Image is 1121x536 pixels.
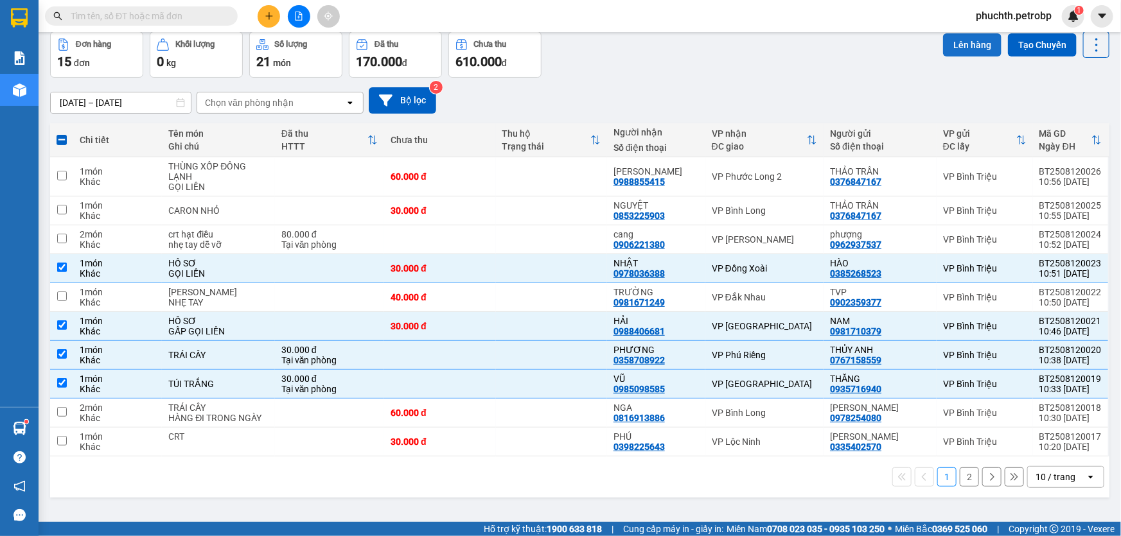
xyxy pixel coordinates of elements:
span: search [53,12,62,21]
div: NHẬT [613,258,699,268]
sup: 2 [430,81,443,94]
div: NGA [613,402,699,413]
div: Khác [80,355,155,365]
div: 0385268523 [830,268,881,279]
div: 0962937537 [830,239,881,250]
div: Khác [80,268,155,279]
div: Đã thu [281,128,367,139]
div: Ghi chú [168,141,269,151]
span: đơn [74,58,90,68]
div: ĐC lấy [943,141,1016,151]
div: NAM [830,316,930,326]
button: file-add [288,5,310,28]
div: 1 món [80,258,155,268]
span: question-circle [13,451,26,463]
div: Người nhận [613,127,699,137]
div: VP gửi [943,128,1016,139]
div: HÀO [830,258,930,268]
div: crt hạt điều [168,229,269,239]
div: Số điện thoại [613,143,699,153]
div: THĂNG [830,374,930,384]
div: VP Bình Triệu [943,234,1027,245]
span: ⚪️ [888,526,892,532]
div: BT2508120019 [1039,374,1102,384]
div: 60.000 đ [391,408,489,418]
div: HỒ SƠ [168,316,269,326]
span: kg [166,58,176,68]
div: 10:46 [DATE] [1039,326,1102,336]
div: HÀNG ĐI TRONG NGÀY [168,413,269,423]
button: Bộ lọc [369,87,436,114]
div: BT2508120025 [1039,200,1102,211]
div: BT2508120024 [1039,229,1102,239]
div: Tại văn phòng [281,239,378,250]
span: aim [324,12,333,21]
div: 0988406681 [613,326,665,336]
div: 0981710379 [830,326,881,336]
span: 170.000 [356,54,402,69]
div: VP Bình Triệu [943,350,1027,360]
span: 21 [256,54,270,69]
input: Tìm tên, số ĐT hoặc mã đơn [71,9,222,23]
div: Khác [80,384,155,394]
div: 0978254080 [830,413,881,423]
div: VP Lộc Ninh [712,437,817,447]
div: 10:30 [DATE] [1039,413,1102,423]
div: THẢO TRẦN [830,166,930,177]
div: VP Bình Long [712,408,817,418]
div: 10:51 [DATE] [1039,268,1102,279]
div: VP Bình Triệu [943,292,1027,302]
div: 30.000 đ [391,263,489,273]
div: BT2508120018 [1039,402,1102,413]
div: Tên món [168,128,269,139]
div: VP Đồng Xoài [712,263,817,273]
div: BT2508120021 [1039,316,1102,326]
img: solution-icon [13,51,26,65]
div: VP Bình Triệu [943,263,1027,273]
div: Chưa thu [391,135,489,145]
div: VP Bình Long [712,205,817,216]
div: Số điện thoại [830,141,930,151]
div: VP Bình Triệu [943,321,1027,331]
div: VP Phú Riềng [712,350,817,360]
span: 15 [57,54,71,69]
div: TRƯỜNG [613,287,699,297]
th: Toggle SortBy [1033,123,1108,157]
div: THÙNG SƠN [168,287,269,297]
div: 0978036388 [613,268,665,279]
span: Miền Nam [727,522,885,536]
div: BT2508120022 [1039,287,1102,297]
span: 1 [1077,6,1081,15]
button: aim [317,5,340,28]
img: logo-vxr [11,8,28,28]
div: TRẦN HOA [613,166,699,177]
img: icon-new-feature [1068,10,1079,22]
span: phuchth.petrobp [966,8,1062,24]
div: 10:33 [DATE] [1039,384,1102,394]
div: VP Đắk Nhau [712,292,817,302]
button: Số lượng21món [249,31,342,78]
input: Select a date range. [51,92,191,113]
th: Toggle SortBy [937,123,1033,157]
div: HẢI [613,316,699,326]
div: Tại văn phòng [281,355,378,365]
div: 0376847167 [830,211,881,221]
div: Trạng thái [502,141,590,151]
span: file-add [294,12,303,21]
sup: 1 [24,420,28,424]
div: 0853225903 [613,211,665,221]
div: 30.000 đ [391,321,489,331]
div: VP Bình Triệu [943,205,1027,216]
div: GẤP GỌI LIỀN [168,326,269,336]
div: Khác [80,297,155,307]
div: GỌI LIỀN [168,182,269,192]
div: ĐC giao [712,141,807,151]
div: 30.000 đ [391,205,489,216]
span: món [273,58,291,68]
div: HỒ SƠ [168,258,269,268]
th: Toggle SortBy [275,123,384,157]
div: VŨ [613,374,699,384]
div: 0981671249 [613,297,665,307]
div: PHƯƠNG [613,345,699,355]
div: 0985098585 [613,384,665,394]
